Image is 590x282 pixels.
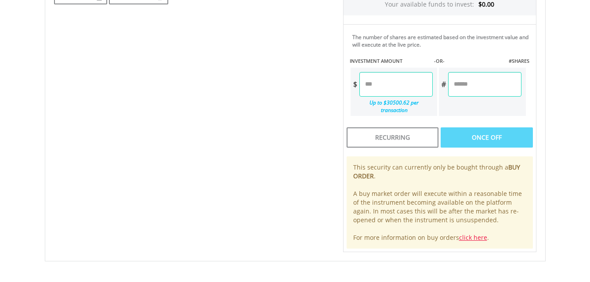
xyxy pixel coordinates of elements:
div: The number of shares are estimated based on the investment value and will execute at the live price. [352,33,532,48]
a: click here [459,233,487,242]
label: -OR- [434,58,445,65]
div: $ [351,72,359,97]
label: #SHARES [509,58,529,65]
div: Once Off [441,127,532,148]
b: BUY ORDER [353,163,520,180]
div: This security can currently only be bought through a . A buy market order will execute within a r... [347,156,533,249]
label: INVESTMENT AMOUNT [350,58,402,65]
div: # [439,72,448,97]
div: Recurring [347,127,438,148]
div: Up to $30500.62 per transaction [351,97,433,116]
